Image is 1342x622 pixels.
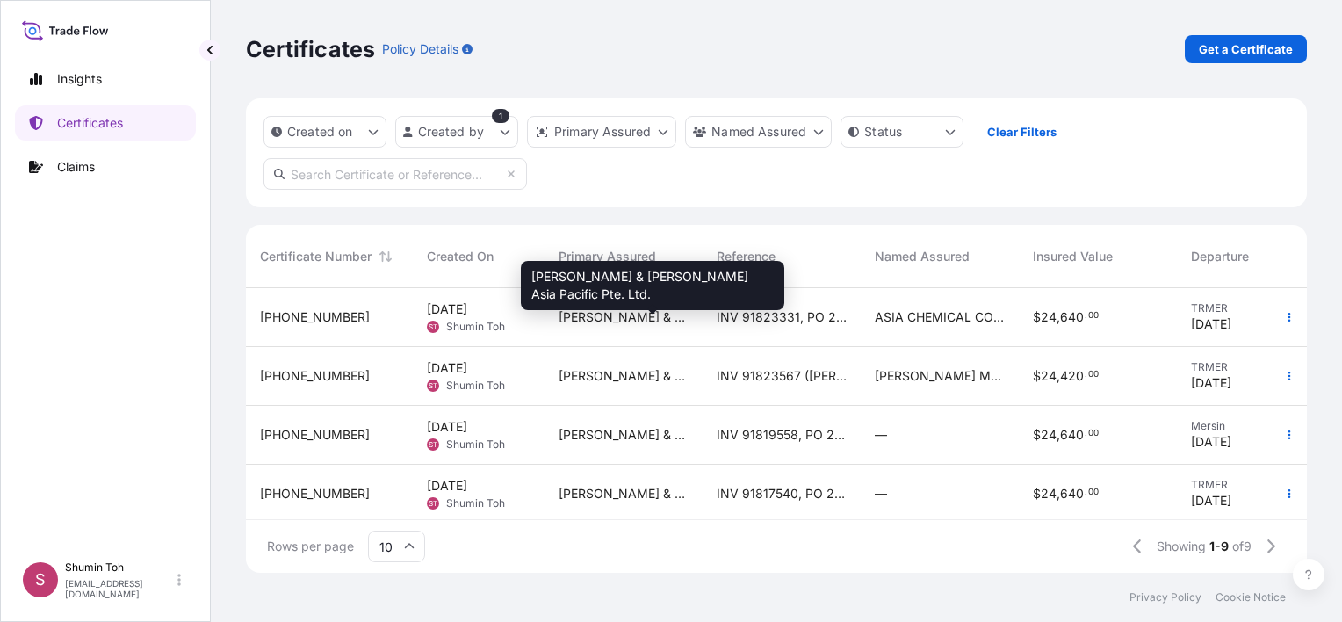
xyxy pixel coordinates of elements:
[1191,374,1231,392] span: [DATE]
[375,246,396,267] button: Sort
[1033,248,1113,265] span: Insured Value
[260,426,370,444] span: [PHONE_NUMBER]
[1088,489,1099,495] span: 00
[559,426,689,444] span: [PERSON_NAME] & [PERSON_NAME] Asia Pacific Pte. Ltd.
[1088,372,1099,378] span: 00
[429,318,437,336] span: ST
[1191,301,1295,315] span: TRMER
[1185,35,1307,63] a: Get a Certificate
[1057,429,1060,441] span: ,
[875,367,1005,385] span: [PERSON_NAME] MALAYSIA SDN BHD
[57,114,123,132] p: Certificates
[1060,488,1084,500] span: 640
[717,485,847,503] span: INV 91817540, PO 25052642
[1085,313,1087,319] span: .
[717,248,776,265] span: Reference
[685,116,832,148] button: cargoOwner Filter options
[263,158,527,190] input: Search Certificate or Reference...
[429,436,437,453] span: ST
[1033,429,1041,441] span: $
[446,496,505,510] span: Shumin Toh
[260,367,370,385] span: [PHONE_NUMBER]
[875,426,887,444] span: —
[1085,430,1087,437] span: .
[1191,248,1249,265] span: Departure
[267,538,354,555] span: Rows per page
[717,308,847,326] span: INV 91823331, PO 25052647
[1041,370,1057,382] span: 24
[1191,419,1295,433] span: Mersin
[1057,370,1060,382] span: ,
[260,308,370,326] span: [PHONE_NUMBER]
[527,116,676,148] button: distributor Filter options
[429,377,437,394] span: ST
[1085,372,1087,378] span: .
[429,495,437,512] span: ST
[446,438,505,452] span: Shumin Toh
[1041,311,1057,323] span: 24
[717,426,847,444] span: INV 91819558, PO 25052646
[446,379,505,393] span: Shumin Toh
[1191,315,1231,333] span: [DATE]
[875,248,970,265] span: Named Assured
[382,40,458,58] p: Policy Details
[446,320,505,334] span: Shumin Toh
[1232,538,1252,555] span: of 9
[427,418,467,436] span: [DATE]
[263,116,386,148] button: createdOn Filter options
[1033,488,1041,500] span: $
[1060,370,1084,382] span: 420
[531,268,774,303] span: [PERSON_NAME] & [PERSON_NAME] Asia Pacific Pte. Ltd.
[1060,311,1084,323] span: 640
[260,248,372,265] span: Certificate Number
[15,61,196,97] a: Insights
[1057,488,1060,500] span: ,
[1199,40,1293,58] p: Get a Certificate
[554,123,651,141] p: Primary Assured
[559,367,689,385] span: [PERSON_NAME] & [PERSON_NAME] Asia Pacific Pte. Ltd.
[717,367,847,385] span: INV 91823567 ([PERSON_NAME] MY)
[427,359,467,377] span: [DATE]
[559,485,689,503] span: [PERSON_NAME] & [PERSON_NAME] Asia Pacific Pte. Ltd.
[1157,538,1206,555] span: Showing
[972,118,1071,146] button: Clear Filters
[559,248,656,265] span: Primary Assured
[875,308,1005,326] span: ASIA CHEMICAL CORPORATION
[864,123,902,141] p: Status
[711,123,806,141] p: Named Assured
[841,116,963,148] button: certificateStatus Filter options
[1057,311,1060,323] span: ,
[1191,360,1295,374] span: TRMER
[1129,590,1201,604] a: Privacy Policy
[1191,492,1231,510] span: [DATE]
[57,70,102,88] p: Insights
[427,248,494,265] span: Created On
[57,158,95,176] p: Claims
[1216,590,1286,604] a: Cookie Notice
[875,485,887,503] span: —
[427,300,467,318] span: [DATE]
[1088,430,1099,437] span: 00
[15,105,196,141] a: Certificates
[1033,370,1041,382] span: $
[987,123,1057,141] p: Clear Filters
[395,116,518,148] button: createdBy Filter options
[260,485,370,503] span: [PHONE_NUMBER]
[1041,488,1057,500] span: 24
[1191,433,1231,451] span: [DATE]
[35,571,46,589] span: S
[15,149,196,184] a: Claims
[287,123,353,141] p: Created on
[1060,429,1084,441] span: 640
[1209,538,1229,555] span: 1-9
[492,109,509,123] div: 1
[65,578,174,599] p: [EMAIL_ADDRESS][DOMAIN_NAME]
[1033,311,1041,323] span: $
[1191,478,1295,492] span: TRMER
[427,477,467,495] span: [DATE]
[418,123,485,141] p: Created by
[246,35,375,63] p: Certificates
[65,561,174,575] p: Shumin Toh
